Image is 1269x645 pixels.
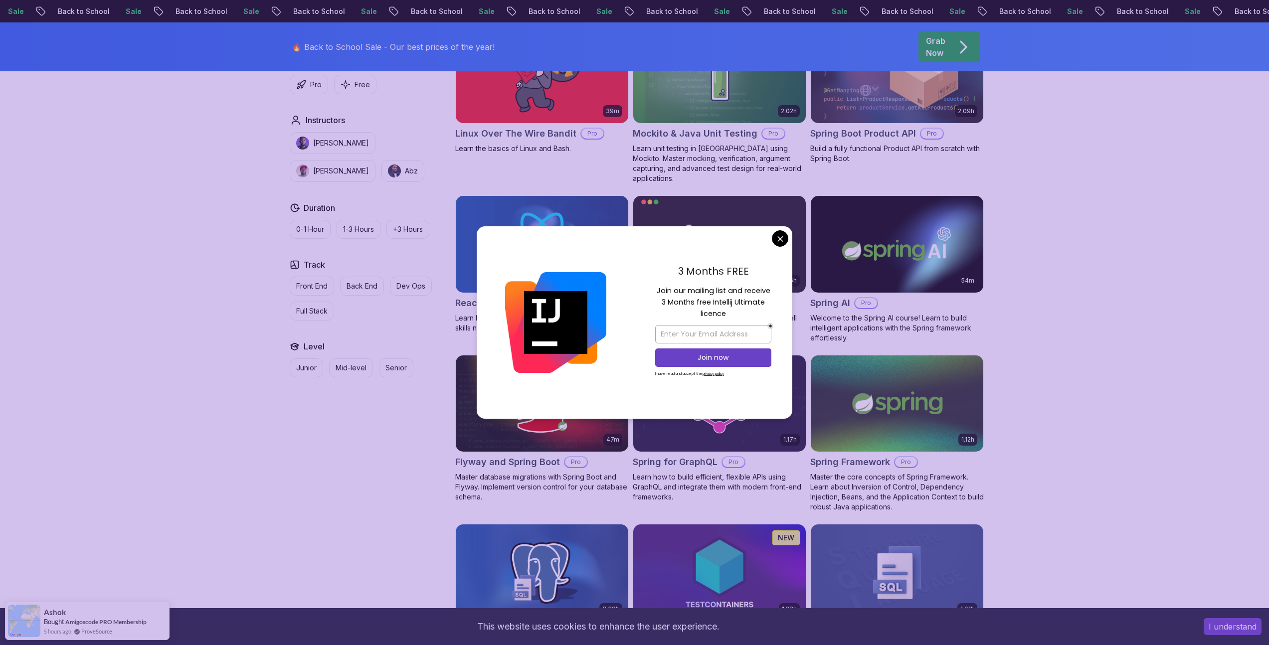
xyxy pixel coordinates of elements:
[336,363,366,373] p: Mid-level
[810,455,890,469] h2: Spring Framework
[633,26,806,123] img: Mockito & Java Unit Testing card
[455,195,629,333] a: React JS Developer Guide card8.28hReact JS Developer GuideProLearn ReactJS from the ground up and...
[810,144,984,163] p: Build a fully functional Product API from scratch with Spring Boot.
[304,202,335,214] h2: Duration
[810,296,850,310] h2: Spring AI
[960,605,974,613] p: 1.91h
[633,472,806,502] p: Learn how to build efficient, flexible APIs using GraphQL and integrate them with modern front-en...
[44,627,71,636] span: 5 hours ago
[1102,6,1170,16] p: Back to School
[347,281,377,291] p: Back End
[455,127,576,141] h2: Linux Over The Wire Bandit
[723,457,744,467] p: Pro
[455,455,560,469] h2: Flyway and Spring Boot
[749,6,817,16] p: Back to School
[405,166,418,176] p: Abz
[44,608,66,617] span: Ashok
[340,277,384,296] button: Back End
[455,296,570,310] h2: React JS Developer Guide
[43,6,111,16] p: Back to School
[334,75,376,94] button: Free
[290,302,334,321] button: Full Stack
[313,138,369,148] p: [PERSON_NAME]
[313,166,369,176] p: [PERSON_NAME]
[855,298,877,308] p: Pro
[290,132,375,154] button: instructor img[PERSON_NAME]
[810,472,984,512] p: Master the core concepts of Spring Framework. Learn about Inversion of Control, Dependency Inject...
[810,313,984,343] p: Welcome to the Spring AI course! Learn to build intelligent applications with the Spring framewor...
[455,355,629,502] a: Flyway and Spring Boot card47mFlyway and Spring BootProMaster database migrations with Spring Boo...
[935,6,967,16] p: Sale
[633,195,806,333] a: Shell Scripting card2.16hShell ScriptingProLearn how to automate tasks and scripts with shell scr...
[386,220,429,239] button: +3 Hours
[895,457,917,467] p: Pro
[290,277,334,296] button: Front End
[581,129,603,139] p: Pro
[455,144,629,154] p: Learn the basics of Linux and Bash.
[7,616,1189,638] div: This website uses cookies to enhance the user experience.
[633,26,806,183] a: Mockito & Java Unit Testing card2.02hNEWMockito & Java Unit TestingProLearn unit testing in [GEOG...
[778,533,794,543] p: NEW
[290,75,328,94] button: Pro
[811,355,983,452] img: Spring Framework card
[456,355,628,452] img: Flyway and Spring Boot card
[921,129,943,139] p: Pro
[279,6,347,16] p: Back to School
[347,6,378,16] p: Sale
[8,605,40,637] img: provesource social proof notification image
[700,6,731,16] p: Sale
[961,436,974,444] p: 1.12h
[633,127,757,141] h2: Mockito & Java Unit Testing
[379,358,413,377] button: Senior
[111,6,143,16] p: Sale
[310,80,322,90] p: Pro
[396,281,425,291] p: Dev Ops
[606,436,619,444] p: 47m
[456,26,628,123] img: Linux Over The Wire Bandit card
[304,259,325,271] h2: Track
[290,220,331,239] button: 0-1 Hour
[290,358,323,377] button: Junior
[456,196,628,293] img: React JS Developer Guide card
[464,6,496,16] p: Sale
[455,472,629,502] p: Master database migrations with Spring Boot and Flyway. Implement version control for your databa...
[867,6,935,16] p: Back to School
[811,26,983,123] img: Spring Boot Product API card
[1204,618,1262,635] button: Accept cookies
[229,6,261,16] p: Sale
[455,26,629,154] a: Linux Over The Wire Bandit card39mLinux Over The Wire BanditProLearn the basics of Linux and Bash.
[44,618,64,626] span: Bought
[782,605,797,613] p: 1.28h
[810,127,916,141] h2: Spring Boot Product API
[810,26,984,163] a: Spring Boot Product API card2.09hSpring Boot Product APIProBuild a fully functional Product API f...
[161,6,229,16] p: Back to School
[811,196,983,293] img: Spring AI card
[343,224,374,234] p: 1-3 Hours
[811,524,983,621] img: Up and Running with SQL and Databases card
[633,524,806,621] img: Testcontainers with Java card
[456,524,628,621] img: SQL and Databases Fundamentals card
[633,455,718,469] h2: Spring for GraphQL
[306,114,345,126] h2: Instructors
[633,355,806,502] a: Spring for GraphQL card1.17hSpring for GraphQLProLearn how to build efficient, flexible APIs usin...
[1053,6,1085,16] p: Sale
[582,6,614,16] p: Sale
[296,306,328,316] p: Full Stack
[296,281,328,291] p: Front End
[762,129,784,139] p: Pro
[985,6,1053,16] p: Back to School
[958,107,974,115] p: 2.09h
[388,164,401,177] img: instructor img
[296,224,324,234] p: 0-1 Hour
[381,160,424,182] button: instructor imgAbz
[606,107,619,115] p: 39m
[396,6,464,16] p: Back to School
[290,160,375,182] button: instructor img[PERSON_NAME]
[337,220,380,239] button: 1-3 Hours
[633,144,806,183] p: Learn unit testing in [GEOGRAPHIC_DATA] using Mockito. Master mocking, verification, argument cap...
[817,6,849,16] p: Sale
[781,107,797,115] p: 2.02h
[296,164,309,177] img: instructor img
[810,195,984,343] a: Spring AI card54mSpring AIProWelcome to the Spring AI course! Learn to build intelligent applicat...
[385,363,407,373] p: Senior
